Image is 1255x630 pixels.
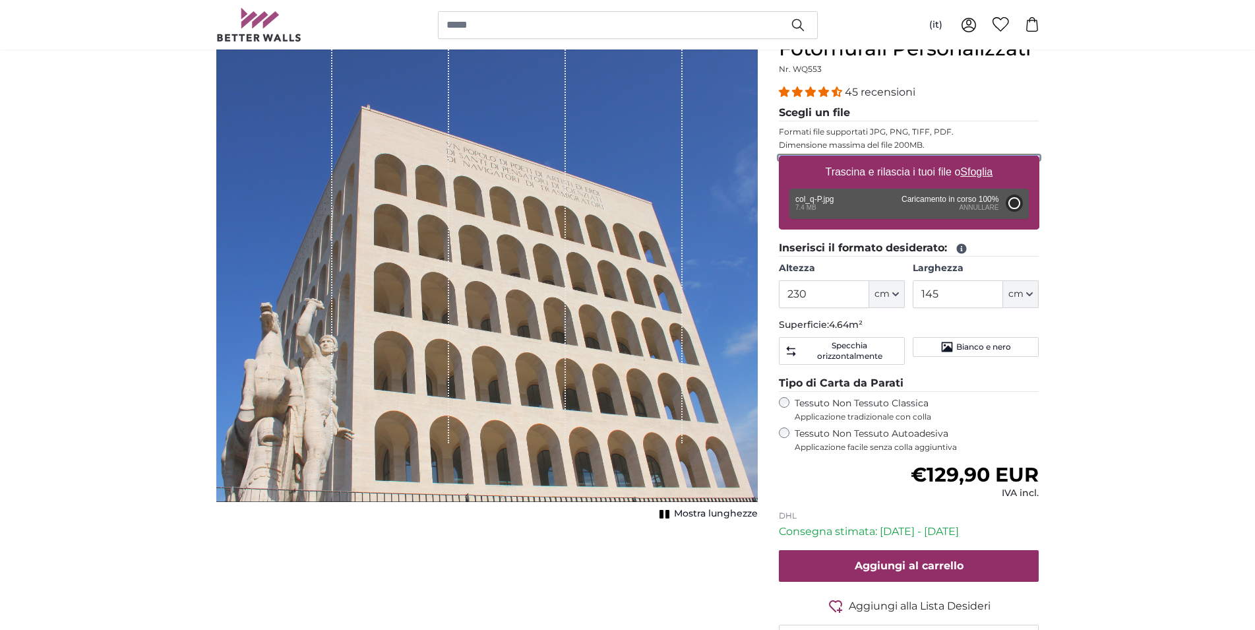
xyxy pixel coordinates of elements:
span: €129,90 EUR [911,462,1039,487]
label: Trascina e rilascia i tuoi file o [820,159,998,185]
div: IVA incl. [911,487,1039,500]
button: Aggiungi alla Lista Desideri [779,598,1039,614]
p: Formati file supportati JPG, PNG, TIFF, PDF. [779,127,1039,137]
span: Nr. WQ553 [779,64,822,74]
p: Dimensione massima del file 200MB. [779,140,1039,150]
span: Applicazione tradizionale con colla [795,412,1039,422]
legend: Inserisci il formato desiderato: [779,240,1039,257]
img: Betterwalls [216,8,302,42]
span: cm [874,288,890,301]
legend: Scegli un file [779,105,1039,121]
span: 45 recensioni [845,86,915,98]
p: Superficie: [779,319,1039,332]
u: Sfoglia [960,166,993,177]
label: Tessuto Non Tessuto Classica [795,397,1039,422]
span: Applicazione facile senza colla aggiuntiva [795,442,1039,453]
button: (it) [919,13,953,37]
span: Mostra lunghezze [674,507,758,520]
legend: Tipo di Carta da Parati [779,375,1039,392]
p: Consegna stimata: [DATE] - [DATE] [779,524,1039,540]
div: 1 of 1 [216,37,758,523]
button: Mostra lunghezze [656,505,758,523]
button: cm [1003,280,1039,308]
span: cm [1008,288,1024,301]
button: Bianco e nero [913,337,1039,357]
span: Aggiungi al carrello [855,559,964,572]
p: DHL [779,511,1039,521]
span: Specchia orizzontalmente [800,340,899,362]
span: 4.64m² [829,319,863,331]
button: Specchia orizzontalmente [779,337,905,365]
span: 4.36 stars [779,86,845,98]
span: Aggiungi alla Lista Desideri [849,598,991,614]
label: Altezza [779,262,905,275]
span: Bianco e nero [956,342,1011,352]
button: Aggiungi al carrello [779,550,1039,582]
label: Larghezza [913,262,1039,275]
button: cm [869,280,905,308]
label: Tessuto Non Tessuto Autoadesiva [795,427,1039,453]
